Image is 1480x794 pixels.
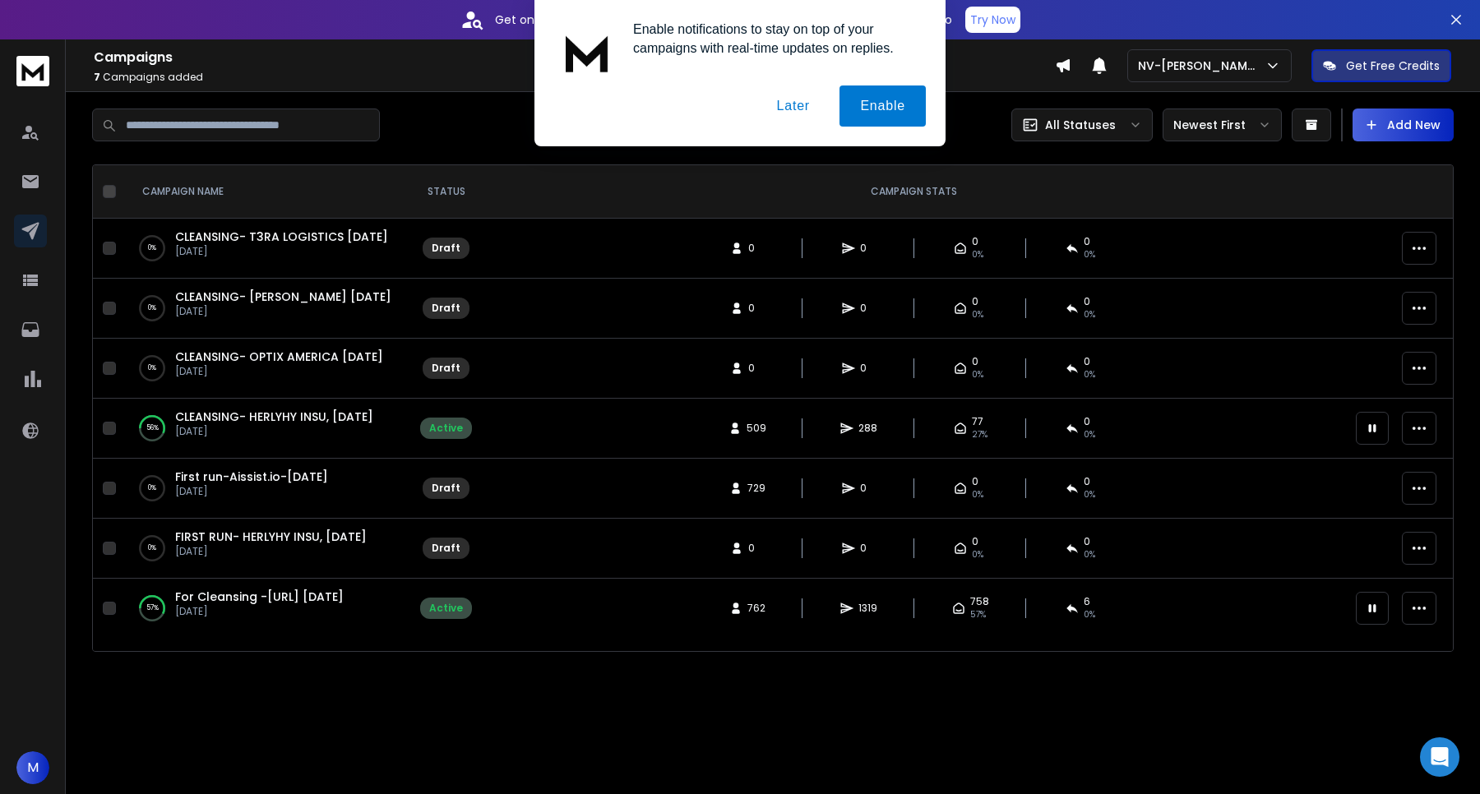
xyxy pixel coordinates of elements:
p: 0 % [148,540,156,556]
span: 0 [972,295,978,308]
span: 0 [860,542,876,555]
span: 0 [748,362,765,375]
span: 0 % [1084,608,1095,621]
span: 0 % [1084,428,1095,441]
a: First run-Aissist.io-[DATE] [175,469,328,485]
img: notification icon [554,20,620,85]
span: 288 [858,422,877,435]
a: For Cleansing -[URL] [DATE] [175,589,344,605]
span: 0 [1084,475,1090,488]
button: Enable [839,85,926,127]
th: CAMPAIGN STATS [482,165,1346,219]
td: 57%For Cleansing -[URL] [DATE][DATE] [123,579,410,639]
div: Active [429,422,463,435]
span: 0 [860,362,876,375]
div: Enable notifications to stay on top of your campaigns with real-time updates on replies. [620,20,926,58]
span: 0 [748,302,765,315]
p: [DATE] [175,545,367,558]
span: 1319 [858,602,877,615]
p: 0 % [148,300,156,316]
p: [DATE] [175,305,391,318]
span: 0 [1084,355,1090,368]
div: Active [429,602,463,615]
p: 0 % [148,480,156,496]
button: M [16,751,49,784]
span: 758 [970,595,989,608]
span: 0% [1084,248,1095,261]
span: 6 [1084,595,1090,608]
a: CLEANSING- HERLYHY INSU, [DATE] [175,409,373,425]
span: 0 [1084,235,1090,248]
p: 0 % [148,240,156,256]
span: 0 [972,535,978,548]
span: 0% [972,248,983,261]
p: 57 % [146,600,159,616]
a: CLEANSING- [PERSON_NAME] [DATE] [175,289,391,305]
span: 0% [972,548,983,561]
div: Draft [432,482,460,495]
p: [DATE] [175,605,344,618]
p: [DATE] [175,485,328,498]
th: STATUS [410,165,482,219]
span: 0% [1084,308,1095,321]
span: 57 % [970,608,986,621]
p: 56 % [146,420,159,436]
span: 0 [860,242,876,255]
span: 0 [748,242,765,255]
span: 0% [1084,548,1095,561]
span: 0 [972,355,978,368]
p: [DATE] [175,365,383,378]
span: 0 [860,482,876,495]
span: 762 [747,602,765,615]
a: FIRST RUN- HERLYHY INSU, [DATE] [175,529,367,545]
span: 0 [972,475,978,488]
span: 0% [972,368,983,381]
td: 0%CLEANSING- T3RA LOGISTICS [DATE][DATE] [123,219,410,279]
td: 56%CLEANSING- HERLYHY INSU, [DATE][DATE] [123,399,410,459]
div: Draft [432,362,460,375]
span: 0% [972,308,983,321]
span: 729 [747,482,765,495]
div: Draft [432,302,460,315]
a: CLEANSING- OPTIX AMERICA [DATE] [175,349,383,365]
span: 77 [972,415,983,428]
p: 0 % [148,360,156,376]
td: 0%FIRST RUN- HERLYHY INSU, [DATE][DATE] [123,519,410,579]
span: 0 [1084,535,1090,548]
td: 0%CLEANSING- OPTIX AMERICA [DATE][DATE] [123,339,410,399]
a: CLEANSING- T3RA LOGISTICS [DATE] [175,229,388,245]
span: 0 [748,542,765,555]
span: 0 [860,302,876,315]
td: 0%CLEANSING- [PERSON_NAME] [DATE][DATE] [123,279,410,339]
span: 0% [972,488,983,501]
span: 27 % [972,428,987,441]
span: 0 [1084,415,1090,428]
span: 0 [1084,295,1090,308]
span: 0 [972,235,978,248]
th: CAMPAIGN NAME [123,165,410,219]
button: Later [756,85,830,127]
div: Draft [432,242,460,255]
span: 0% [1084,368,1095,381]
p: [DATE] [175,425,373,438]
p: [DATE] [175,245,388,258]
div: Draft [432,542,460,555]
span: 509 [747,422,766,435]
div: Open Intercom Messenger [1420,737,1459,777]
td: 0%First run-Aissist.io-[DATE][DATE] [123,459,410,519]
span: 0% [1084,488,1095,501]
